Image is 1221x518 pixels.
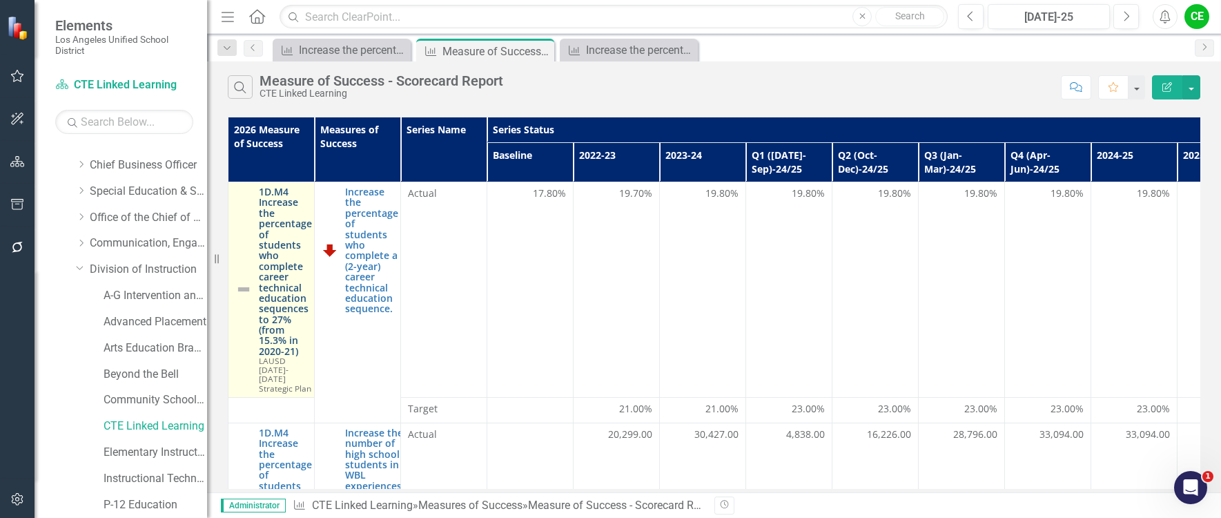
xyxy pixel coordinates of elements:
span: 23.00% [964,402,997,416]
a: Advanced Placement [104,314,207,330]
span: 19.80% [878,186,911,200]
a: P-12 Education [104,497,207,513]
span: 28,796.00 [953,428,997,441]
td: Double-Click to Edit [1091,397,1178,423]
span: 23.00% [792,402,825,416]
span: Elements [55,17,193,34]
span: LAUSD [DATE]-[DATE] Strategic Plan [259,355,311,393]
span: 19.80% [705,186,739,200]
span: 21.00% [619,402,652,416]
span: Actual [408,428,480,441]
button: CE [1184,4,1209,29]
button: Search [875,7,944,26]
a: Chief Business Officer [90,157,207,173]
td: Double-Click to Edit [574,397,660,423]
div: Measure of Success - Scorecard Report [442,43,551,60]
a: Measures of Success [418,499,522,512]
td: Double-Click to Edit [832,182,919,398]
input: Search Below... [55,110,193,134]
a: Instructional Technology Initiative [104,471,207,487]
span: 4,838.00 [786,428,825,441]
span: 20,299.00 [608,428,652,441]
span: 23.00% [1137,402,1170,416]
a: CTE Linked Learning [104,419,207,434]
div: Increase the percentage of students who complete a (2-year) career technical education sequence. [586,41,694,59]
span: 16,226.00 [867,428,911,441]
a: Office of the Chief of Staff [90,210,207,226]
a: A-G Intervention and Support [104,288,207,304]
small: Los Angeles Unified School District [55,34,193,57]
span: Actual [408,186,480,200]
td: Double-Click to Edit [660,182,746,398]
div: » » [293,498,704,514]
span: 33,094.00 [1039,428,1084,441]
iframe: Intercom live chat [1174,471,1207,504]
a: Arts Education Branch [104,340,207,356]
a: Increase the percentage of English Learners who make progress on learning English as measured by ... [276,41,407,59]
td: Double-Click to Edit Right Click for Context Menu [228,182,315,398]
td: Double-Click to Edit Right Click for Context Menu [315,182,401,423]
td: Double-Click to Edit [401,182,487,398]
a: Division of Instruction [90,262,207,278]
td: Double-Click to Edit [574,182,660,398]
span: 1 [1202,471,1213,482]
span: Search [895,10,925,21]
span: 19.80% [792,186,825,200]
td: Double-Click to Edit [1005,182,1091,398]
div: CTE Linked Learning [260,88,503,99]
span: 17.80% [533,186,566,200]
td: Double-Click to Edit [660,397,746,423]
div: Measure of Success - Scorecard Report [528,499,719,512]
span: 19.80% [1051,186,1084,200]
td: Double-Click to Edit [746,182,832,398]
span: 33,094.00 [1126,428,1170,441]
td: Double-Click to Edit [919,397,1005,423]
a: Communication, Engagement & Collaboration [90,236,207,251]
div: [DATE]-25 [993,9,1105,26]
span: 30,427.00 [694,428,739,441]
td: Double-Click to Edit [1005,397,1091,423]
a: CTE Linked Learning [55,77,193,93]
button: [DATE]-25 [988,4,1110,29]
span: 19.70% [619,186,652,200]
td: Double-Click to Edit [746,397,832,423]
span: 21.00% [705,402,739,416]
td: Double-Click to Edit [919,182,1005,398]
a: 1D.M4 Increase the percentage of students who complete career technical education sequences to 27... [259,186,312,356]
a: Community Schools Initiative [104,392,207,408]
a: Increase the percentage of students who complete a (2-year) career technical education sequence. [563,41,694,59]
td: Double-Click to Edit [487,397,574,423]
a: Elementary Instruction [104,445,207,461]
div: Increase the percentage of English Learners who make progress on learning English as measured by ... [299,41,407,59]
td: Double-Click to Edit [401,397,487,423]
a: CTE Linked Learning [312,499,413,512]
div: Measure of Success - Scorecard Report [260,73,503,88]
span: 23.00% [878,402,911,416]
td: Double-Click to Edit [832,397,919,423]
span: Administrator [221,499,286,512]
span: 19.80% [964,186,997,200]
img: ClearPoint Strategy [7,16,31,40]
td: Double-Click to Edit [487,182,574,398]
a: Special Education & Specialized Programs [90,184,207,200]
span: 19.80% [1137,186,1170,200]
span: Target [408,402,480,416]
a: Beyond the Bell [104,367,207,383]
span: 23.00% [1051,402,1084,416]
td: Double-Click to Edit [1091,182,1178,398]
a: Increase the percentage of students who complete a (2-year) career technical education sequence. [345,186,398,314]
img: Not Defined [235,281,252,298]
img: Off Track [322,242,338,258]
input: Search ClearPoint... [280,5,948,29]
